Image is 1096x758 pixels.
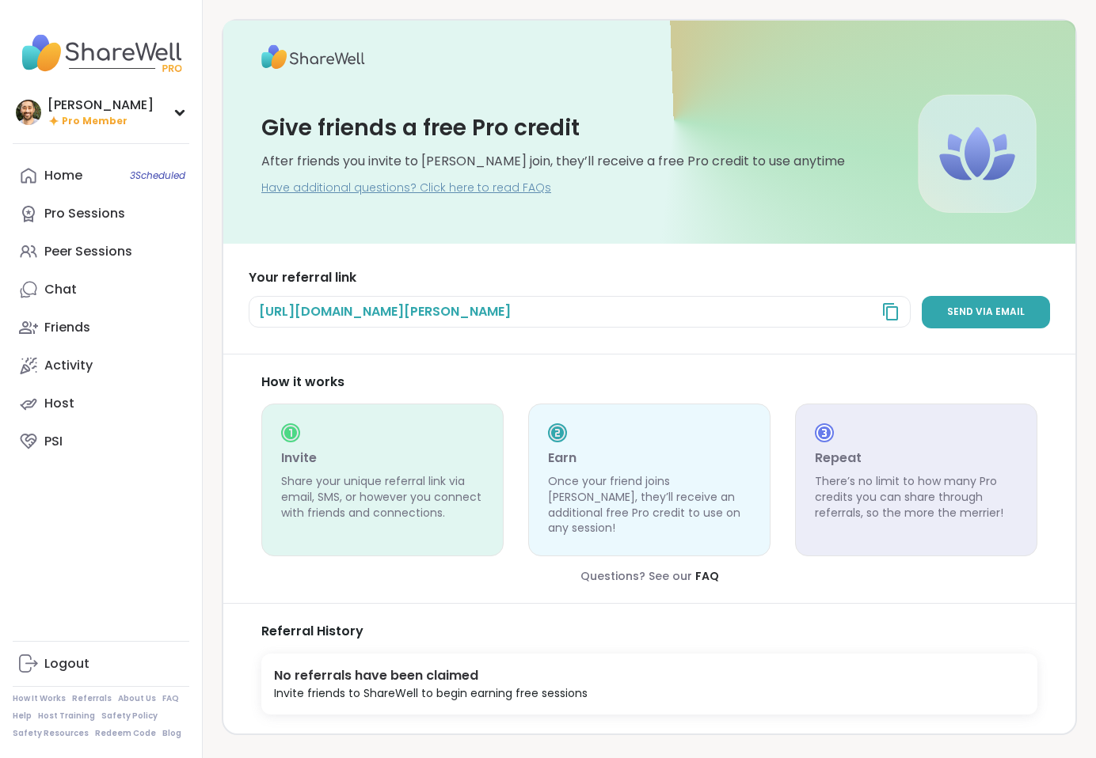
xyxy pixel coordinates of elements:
span: [URL][DOMAIN_NAME][PERSON_NAME] [259,303,511,320]
div: After friends you invite to [PERSON_NAME] join, they’ll receive a free Pro credit to use anytime [261,153,845,170]
a: About Us [118,693,156,704]
div: Referral History [261,623,1037,640]
div: Invite friends to ShareWell to begin earning free sessions [274,685,588,702]
div: Home [44,167,82,184]
p: There’s no limit to how many Pro credits you can share through referrals, so the more the merrier! [815,474,1018,521]
div: [PERSON_NAME] [48,97,154,114]
a: Have additional questions? Click here to read FAQs [261,180,551,196]
div: Activity [44,357,93,374]
a: Redeem Code [95,728,156,739]
a: Activity [13,347,189,385]
h3: Give friends a free Pro credit [261,112,580,143]
a: Chat [13,271,189,309]
a: FAQ [695,568,719,584]
a: Peer Sessions [13,233,189,271]
a: Blog [162,728,181,739]
img: brett [16,100,41,125]
div: Host [44,395,74,412]
span: 3 Scheduled [130,169,185,182]
a: Host Training [38,711,95,722]
div: Logout [44,655,89,673]
div: No referrals have been claimed [274,666,588,685]
a: Pro Sessions [13,195,189,233]
img: ShareWell Logo [261,40,365,74]
a: Help [13,711,32,722]
a: Home3Scheduled [13,157,189,195]
a: FAQ [162,693,179,704]
div: How it works [261,373,1037,391]
h3: Your referral link [249,269,1050,286]
span: Send via email [947,305,1025,319]
div: Pro Sessions [44,205,125,222]
a: Safety Resources [13,728,89,739]
div: Chat [44,281,77,298]
div: Friends [44,319,90,336]
a: Logout [13,645,189,683]
p: Share your unique referral link via email, SMS, or however you connect with friends and connections. [281,474,484,521]
a: PSI [13,423,189,460]
img: ShareWell Nav Logo [13,25,189,81]
p: Once your friend joins [PERSON_NAME], they’ll receive an additional free Pro credit to use on any... [548,474,751,536]
h3: Repeat [815,449,1018,468]
h3: Invite [281,449,484,468]
a: Host [13,385,189,423]
div: Peer Sessions [44,243,132,260]
h3: Earn [548,449,751,468]
span: Pro Member [62,115,127,128]
a: Safety Policy [101,711,158,722]
div: PSI [44,433,63,450]
a: How It Works [13,693,66,704]
div: Questions? See our [261,569,1037,585]
a: Send via email [922,296,1050,328]
a: Referrals [72,693,112,704]
a: Friends [13,309,189,347]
